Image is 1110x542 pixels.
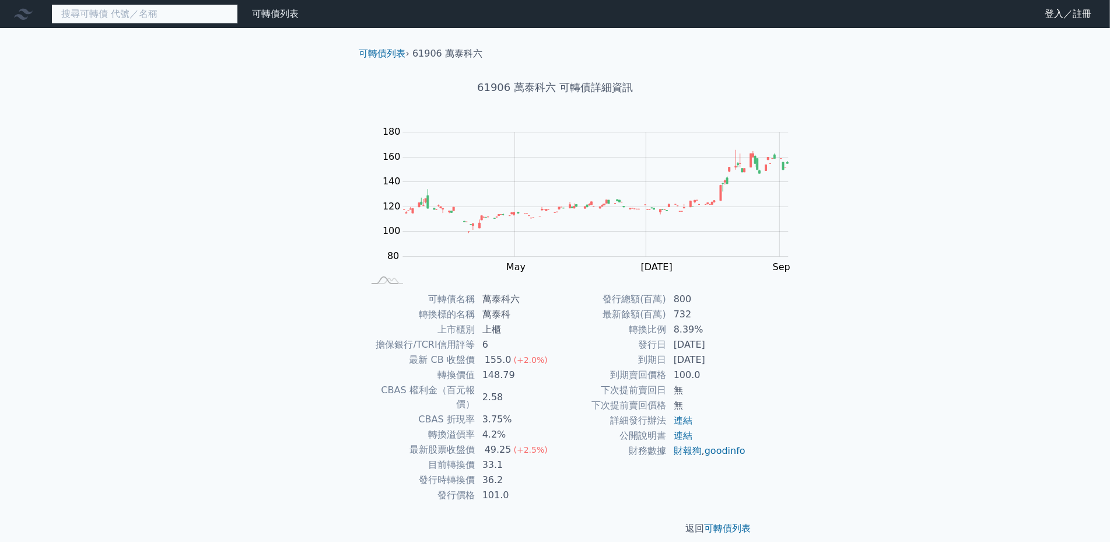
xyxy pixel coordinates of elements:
[364,368,475,383] td: 轉換價值
[252,8,299,19] a: 可轉債列表
[475,337,555,352] td: 6
[667,292,747,307] td: 800
[475,383,555,412] td: 2.58
[383,126,401,137] tspan: 180
[555,443,667,459] td: 財務數據
[555,322,667,337] td: 轉換比例
[667,368,747,383] td: 100.0
[387,250,399,261] tspan: 80
[674,415,692,426] a: 連結
[364,337,475,352] td: 擔保銀行/TCRI信用評等
[555,383,667,398] td: 下次提前賣回日
[364,307,475,322] td: 轉換標的名稱
[475,368,555,383] td: 148.79
[667,383,747,398] td: 無
[383,201,401,212] tspan: 120
[1035,5,1101,23] a: 登入／註冊
[475,307,555,322] td: 萬泰科
[514,445,548,454] span: (+2.5%)
[364,442,475,457] td: 最新股票收盤價
[377,126,806,295] g: Chart
[1052,486,1110,542] div: 聊天小工具
[555,292,667,307] td: 發行總額(百萬)
[667,443,747,459] td: ,
[555,337,667,352] td: 發行日
[364,292,475,307] td: 可轉債名稱
[773,261,790,272] tspan: Sep
[555,368,667,383] td: 到期賣回價格
[506,261,526,272] tspan: May
[350,79,761,96] h1: 61906 萬泰科六 可轉債詳細資訊
[667,322,747,337] td: 8.39%
[364,488,475,503] td: 發行價格
[555,413,667,428] td: 詳細發行辦法
[475,488,555,503] td: 101.0
[641,261,673,272] tspan: [DATE]
[475,292,555,307] td: 萬泰科六
[359,48,406,59] a: 可轉債列表
[364,352,475,368] td: 最新 CB 收盤價
[667,307,747,322] td: 732
[383,226,401,237] tspan: 100
[475,322,555,337] td: 上櫃
[555,307,667,322] td: 最新餘額(百萬)
[555,352,667,368] td: 到期日
[475,473,555,488] td: 36.2
[475,412,555,427] td: 3.75%
[364,322,475,337] td: 上市櫃別
[514,355,548,365] span: (+2.0%)
[1052,486,1110,542] iframe: Chat Widget
[667,352,747,368] td: [DATE]
[350,522,761,536] p: 返回
[482,443,514,457] div: 49.25
[51,4,238,24] input: 搜尋可轉債 代號／名稱
[667,398,747,413] td: 無
[364,383,475,412] td: CBAS 權利金（百元報價）
[364,457,475,473] td: 目前轉換價
[412,47,482,61] li: 61906 萬泰科六
[383,176,401,187] tspan: 140
[475,457,555,473] td: 33.1
[359,47,409,61] li: ›
[705,445,745,456] a: goodinfo
[364,412,475,427] td: CBAS 折現率
[482,353,514,367] div: 155.0
[674,430,692,441] a: 連結
[555,428,667,443] td: 公開說明書
[364,473,475,488] td: 發行時轉換價
[674,445,702,456] a: 財報狗
[383,151,401,162] tspan: 160
[475,427,555,442] td: 4.2%
[705,523,751,534] a: 可轉債列表
[555,398,667,413] td: 下次提前賣回價格
[667,337,747,352] td: [DATE]
[364,427,475,442] td: 轉換溢價率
